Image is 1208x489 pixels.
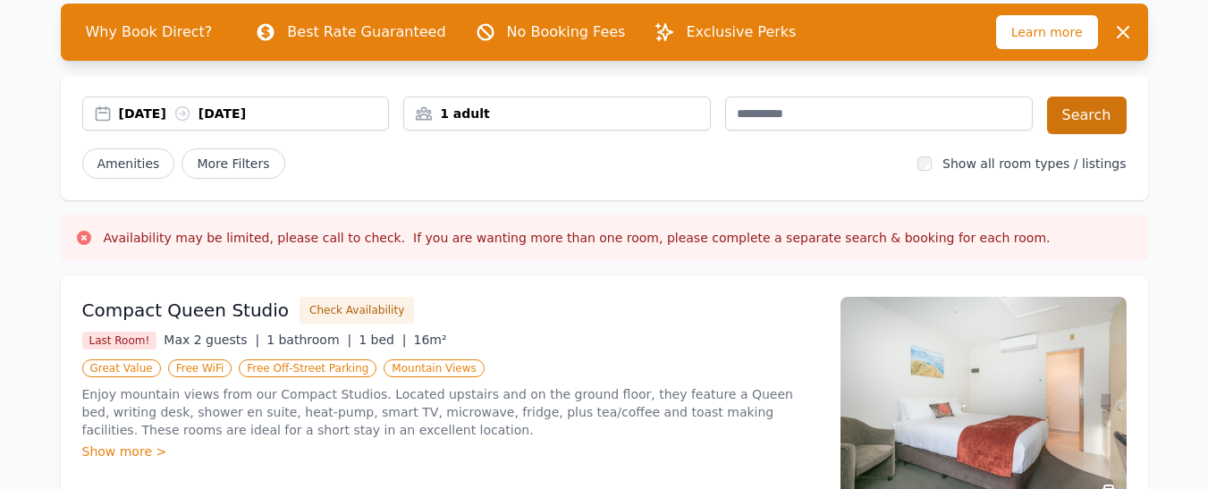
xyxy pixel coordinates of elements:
p: Best Rate Guaranteed [287,21,445,43]
span: Max 2 guests | [164,333,259,347]
span: Last Room! [82,332,157,350]
button: Amenities [82,148,175,179]
label: Show all room types / listings [942,156,1126,171]
p: Enjoy mountain views from our Compact Studios. Located upstairs and on the ground floor, they fea... [82,385,819,439]
span: Why Book Direct? [72,14,227,50]
span: 1 bed | [359,333,406,347]
h3: Availability may be limited, please call to check. If you are wanting more than one room, please ... [104,229,1051,247]
div: 1 adult [404,105,710,122]
span: Free WiFi [168,359,232,377]
h3: Compact Queen Studio [82,298,290,323]
div: [DATE] [DATE] [119,105,389,122]
p: No Booking Fees [507,21,626,43]
p: Exclusive Perks [686,21,796,43]
span: More Filters [182,148,284,179]
span: 1 bathroom | [266,333,351,347]
button: Check Availability [300,297,414,324]
span: 16m² [414,333,447,347]
div: Show more > [82,443,819,460]
span: Mountain Views [384,359,484,377]
span: Learn more [996,15,1098,49]
span: Free Off-Street Parking [239,359,376,377]
button: Search [1047,97,1127,134]
span: Great Value [82,359,161,377]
